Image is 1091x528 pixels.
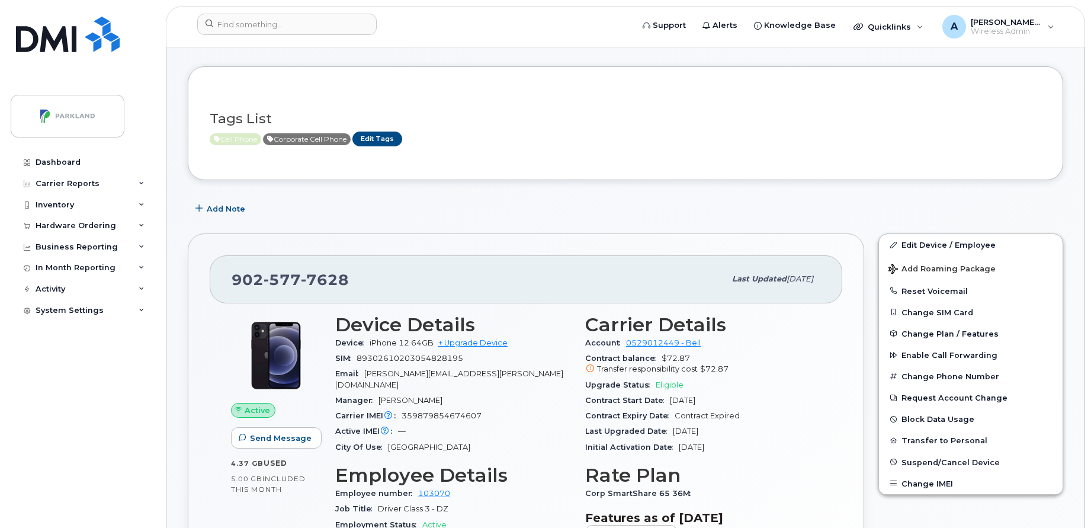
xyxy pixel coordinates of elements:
[764,20,836,31] span: Knowledge Base
[240,320,312,391] img: iPhone_12.jpg
[700,364,729,373] span: $72.87
[335,489,418,498] span: Employee number
[335,369,563,389] span: [PERSON_NAME][EMAIL_ADDRESS][PERSON_NAME][DOMAIN_NAME]
[263,133,351,145] span: Active
[352,132,402,146] a: Edit Tags
[879,234,1063,255] a: Edit Device / Employee
[673,427,698,436] span: [DATE]
[901,329,999,338] span: Change Plan / Features
[746,14,844,37] a: Knowledge Base
[679,443,704,452] span: [DATE]
[656,380,684,389] span: Eligible
[210,111,1041,126] h3: Tags List
[335,396,378,405] span: Manager
[585,354,662,363] span: Contract balance
[197,14,377,35] input: Find something...
[670,396,695,405] span: [DATE]
[879,256,1063,280] button: Add Roaming Package
[585,396,670,405] span: Contract Start Date
[585,380,656,389] span: Upgrade Status
[868,22,911,31] span: Quicklinks
[713,20,737,31] span: Alerts
[250,433,312,444] span: Send Message
[879,302,1063,323] button: Change SIM Card
[879,387,1063,408] button: Request Account Change
[585,354,821,375] span: $72.87
[232,271,349,289] span: 902
[264,271,301,289] span: 577
[398,427,406,436] span: —
[335,465,571,486] h3: Employee Details
[357,354,463,363] span: 89302610203054828195
[231,459,264,468] span: 4.37 GB
[879,280,1063,302] button: Reset Voicemail
[378,504,448,513] span: Driver Class 3 - DZ
[210,133,261,145] span: Active
[231,475,262,483] span: 5.00 GB
[301,271,349,289] span: 7628
[378,396,442,405] span: [PERSON_NAME]
[335,504,378,513] span: Job Title
[585,443,679,452] span: Initial Activation Date
[845,15,932,39] div: Quicklinks
[438,338,508,347] a: + Upgrade Device
[694,14,746,37] a: Alerts
[188,198,255,219] button: Add Note
[901,457,1000,466] span: Suspend/Cancel Device
[787,274,813,283] span: [DATE]
[626,338,701,347] a: 0529012449 - Bell
[653,20,686,31] span: Support
[585,465,821,486] h3: Rate Plan
[585,427,673,436] span: Last Upgraded Date
[231,427,322,449] button: Send Message
[370,338,434,347] span: iPhone 12 64GB
[245,405,270,416] span: Active
[971,17,1042,27] span: [PERSON_NAME][EMAIL_ADDRESS][PERSON_NAME][DOMAIN_NAME]
[418,489,450,498] a: 103070
[335,427,398,436] span: Active IMEI
[879,473,1063,494] button: Change IMEI
[879,323,1063,344] button: Change Plan / Features
[264,459,287,468] span: used
[335,338,370,347] span: Device
[879,430,1063,451] button: Transfer to Personal
[597,364,698,373] span: Transfer responsibility cost
[675,411,740,420] span: Contract Expired
[335,443,388,452] span: City Of Use
[585,338,626,347] span: Account
[951,20,958,34] span: A
[335,314,571,335] h3: Device Details
[585,314,821,335] h3: Carrier Details
[879,366,1063,387] button: Change Phone Number
[971,27,1042,36] span: Wireless Admin
[879,408,1063,430] button: Block Data Usage
[585,489,697,498] span: Corp SmartShare 65 36M
[402,411,482,420] span: 359879854674607
[335,411,402,420] span: Carrier IMEI
[879,344,1063,366] button: Enable Call Forwarding
[388,443,470,452] span: [GEOGRAPHIC_DATA]
[901,351,997,360] span: Enable Call Forwarding
[879,452,1063,473] button: Suspend/Cancel Device
[207,203,245,215] span: Add Note
[888,264,996,276] span: Add Roaming Package
[934,15,1063,39] div: Abisheik.Thiyagarajan@parkland.ca
[335,369,364,378] span: Email
[231,474,306,494] span: included this month
[585,511,821,525] h3: Features as of [DATE]
[585,411,675,420] span: Contract Expiry Date
[634,14,694,37] a: Support
[335,354,357,363] span: SIM
[732,274,787,283] span: Last updated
